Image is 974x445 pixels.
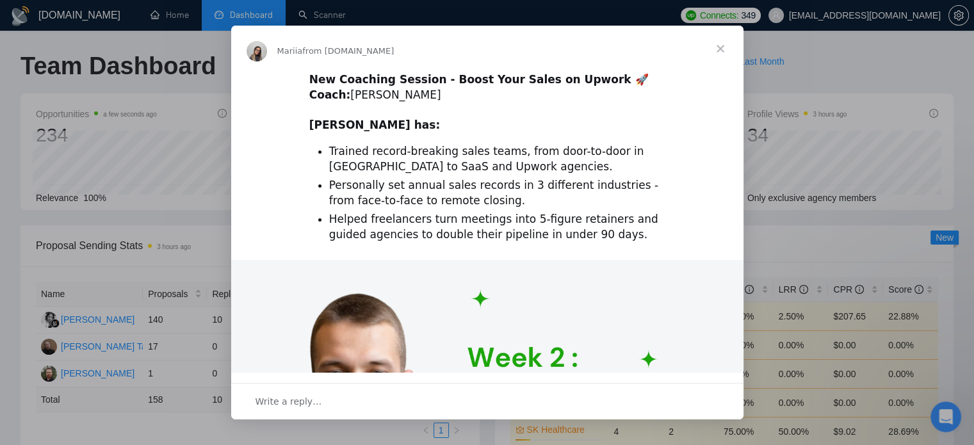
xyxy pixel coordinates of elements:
span: Mariia [277,46,303,56]
b: New Coaching Session - Boost Your Sales on Upwork 🚀 [309,73,649,86]
div: ​ [PERSON_NAME] ​ ​ [309,72,665,133]
b: Coach: [309,88,351,101]
li: Helped freelancers turn meetings into 5-figure retainers and guided agencies to double their pipe... [329,212,665,243]
img: Profile image for Mariia [247,41,267,61]
li: Personally set annual sales records in 3 different industries - from face-to-face to remote closing. [329,178,665,209]
li: Trained record-breaking sales teams, from door-to-door in [GEOGRAPHIC_DATA] to SaaS and Upwork ag... [329,144,665,175]
div: Open conversation and reply [231,383,743,419]
b: [PERSON_NAME] has: [309,118,440,131]
span: Write a reply… [256,393,322,410]
span: Close [697,26,743,72]
span: from [DOMAIN_NAME] [302,46,394,56]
